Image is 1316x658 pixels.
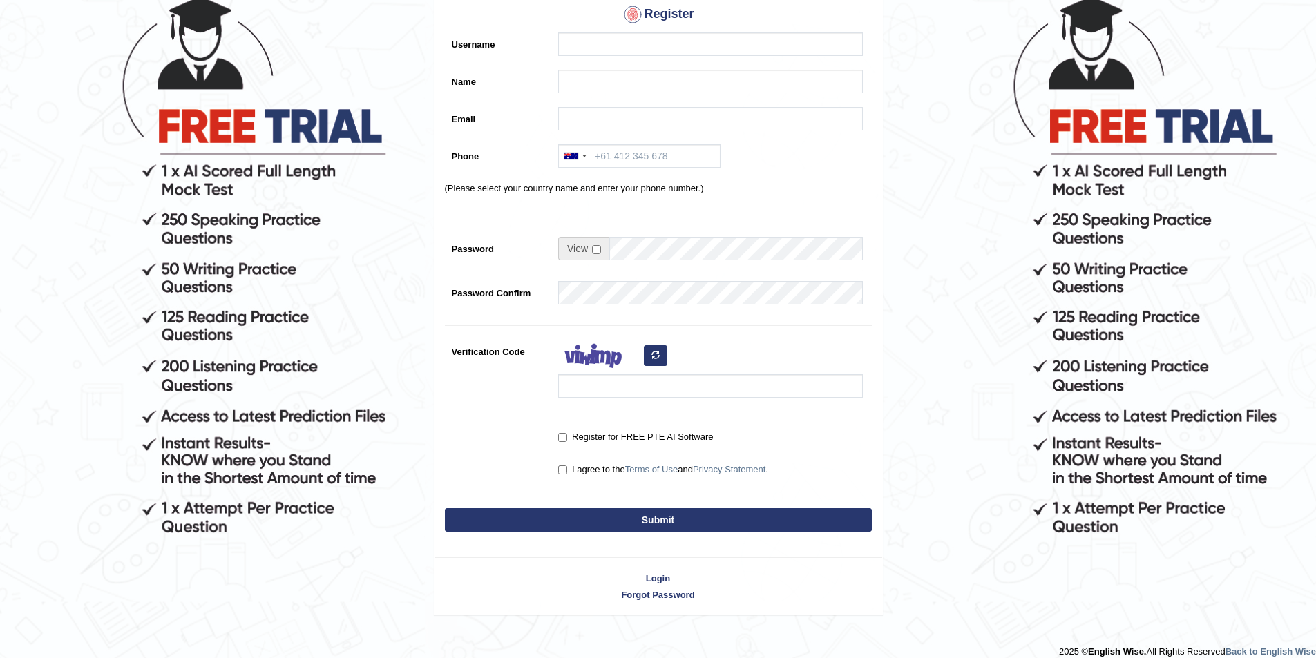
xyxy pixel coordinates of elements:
[445,237,552,255] label: Password
[558,465,567,474] input: I agree to theTerms of UseandPrivacy Statement.
[558,144,721,168] input: +61 412 345 678
[445,107,552,126] label: Email
[445,281,552,300] label: Password Confirm
[435,588,882,601] a: Forgot Password
[445,182,872,195] p: (Please select your country name and enter your phone number.)
[445,3,872,26] h4: Register
[558,463,768,476] label: I agree to the and .
[1059,638,1316,658] div: 2025 © All Rights Reserved
[445,144,552,163] label: Phone
[558,433,567,442] input: Register for FREE PTE AI Software
[625,464,678,474] a: Terms of Use
[592,245,601,254] input: Show/Hide Password
[1226,646,1316,657] a: Back to English Wise
[559,145,591,167] div: Australia: +61
[693,464,766,474] a: Privacy Statement
[435,572,882,585] a: Login
[1088,646,1146,657] strong: English Wise.
[445,70,552,88] label: Name
[445,340,552,358] label: Verification Code
[558,430,713,444] label: Register for FREE PTE AI Software
[445,32,552,51] label: Username
[445,508,872,532] button: Submit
